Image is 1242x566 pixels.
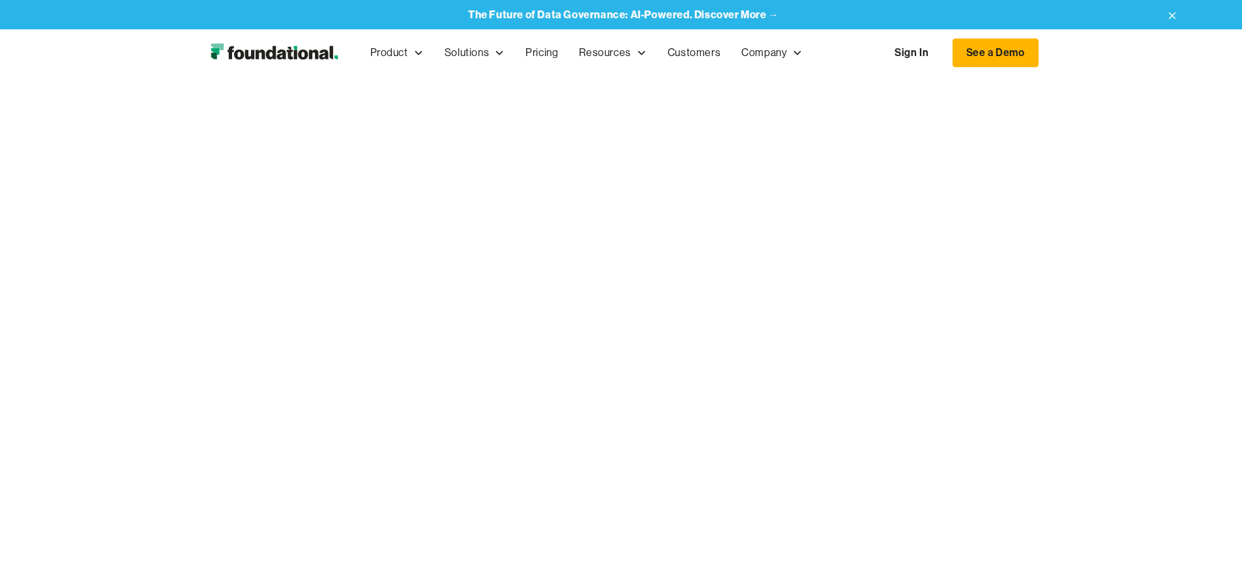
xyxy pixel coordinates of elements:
div: Solutions [445,44,489,61]
div: Company [741,44,787,61]
div: Company [731,31,813,74]
div: Resources [579,44,630,61]
div: Resources [569,31,657,74]
div: Solutions [434,31,515,74]
a: Customers [657,31,731,74]
a: See a Demo [953,38,1039,67]
a: The Future of Data Governance: AI-Powered. Discover More → [468,8,779,21]
img: Foundational Logo [204,40,344,66]
a: Pricing [515,31,569,74]
div: Product [360,31,434,74]
a: home [204,40,344,66]
a: Sign In [881,39,941,67]
div: Product [370,44,408,61]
